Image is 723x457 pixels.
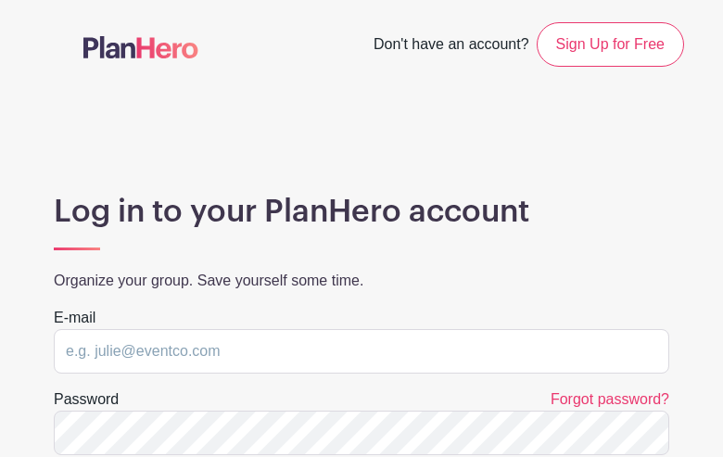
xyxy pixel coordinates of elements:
[54,329,669,374] input: e.g. julie@eventco.com
[54,270,669,292] p: Organize your group. Save yourself some time.
[83,36,198,58] img: logo-507f7623f17ff9eddc593b1ce0a138ce2505c220e1c5a4e2b4648c50719b7d32.svg
[54,193,669,230] h1: Log in to your PlanHero account
[551,391,669,407] a: Forgot password?
[537,22,684,67] a: Sign Up for Free
[374,26,529,67] span: Don't have an account?
[54,307,95,329] label: E-mail
[54,388,119,411] label: Password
